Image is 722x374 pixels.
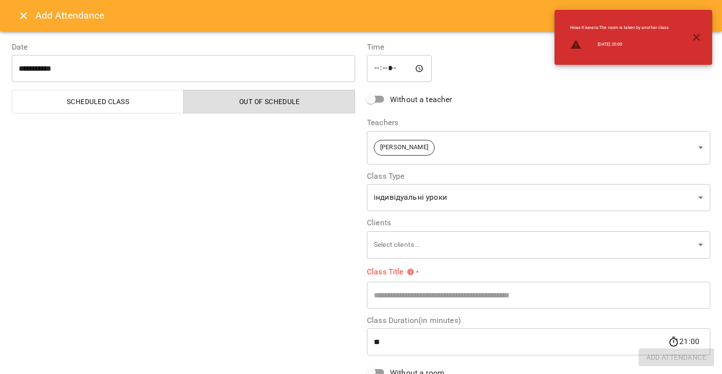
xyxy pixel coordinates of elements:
[374,240,694,250] p: Select clients...
[562,35,677,54] li: [DATE] 20:00
[367,231,710,259] div: Select clients...
[12,90,184,113] button: Scheduled class
[374,143,434,152] span: [PERSON_NAME]
[12,4,35,27] button: Close
[190,96,349,107] span: Out of Schedule
[390,94,452,106] span: Without a teacher
[367,131,710,164] div: [PERSON_NAME]
[183,90,355,113] button: Out of Schedule
[367,317,710,324] label: Class Duration(in minutes)
[367,43,710,51] label: Time
[367,119,710,127] label: Teachers
[367,219,710,227] label: Clients
[367,184,710,212] div: індивідуальні уроки
[562,21,677,35] li: Нова Кімната : The room is taken by another class
[407,268,415,276] svg: Please specify class title or select clients
[35,8,710,23] h6: Add Attendance
[12,43,355,51] label: Date
[367,172,710,180] label: Class Type
[367,268,415,276] span: Class Title
[18,96,178,107] span: Scheduled class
